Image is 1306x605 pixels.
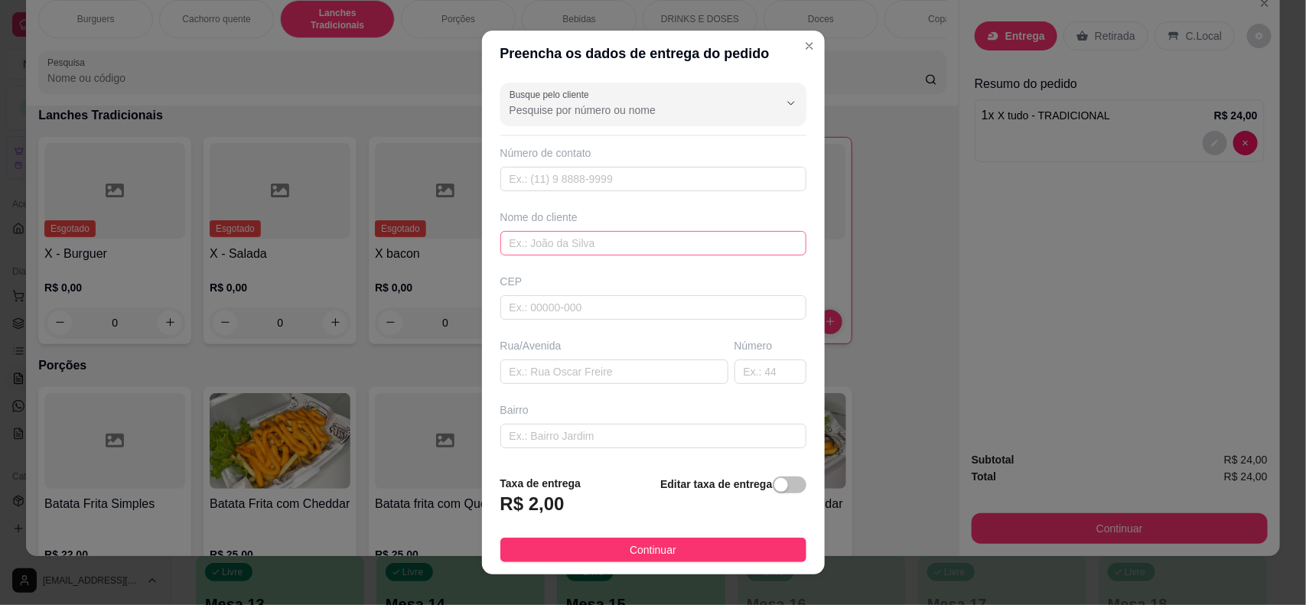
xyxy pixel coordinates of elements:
[797,34,822,58] button: Close
[510,102,754,118] input: Busque pelo cliente
[482,31,825,76] header: Preencha os dados de entrega do pedido
[500,402,806,418] div: Bairro
[500,492,565,516] h3: R$ 2,00
[500,274,806,289] div: CEP
[500,477,581,490] strong: Taxa de entrega
[734,359,806,384] input: Ex.: 44
[630,542,676,558] span: Continuar
[734,338,806,353] div: Número
[500,359,728,384] input: Ex.: Rua Oscar Freire
[500,424,806,448] input: Ex.: Bairro Jardim
[500,295,806,320] input: Ex.: 00000-000
[500,167,806,191] input: Ex.: (11) 9 8888-9999
[510,88,594,101] label: Busque pelo cliente
[779,91,803,115] button: Show suggestions
[500,538,806,562] button: Continuar
[500,145,806,161] div: Número de contato
[500,210,806,225] div: Nome do cliente
[500,231,806,255] input: Ex.: João da Silva
[660,478,772,490] strong: Editar taxa de entrega
[500,338,728,353] div: Rua/Avenida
